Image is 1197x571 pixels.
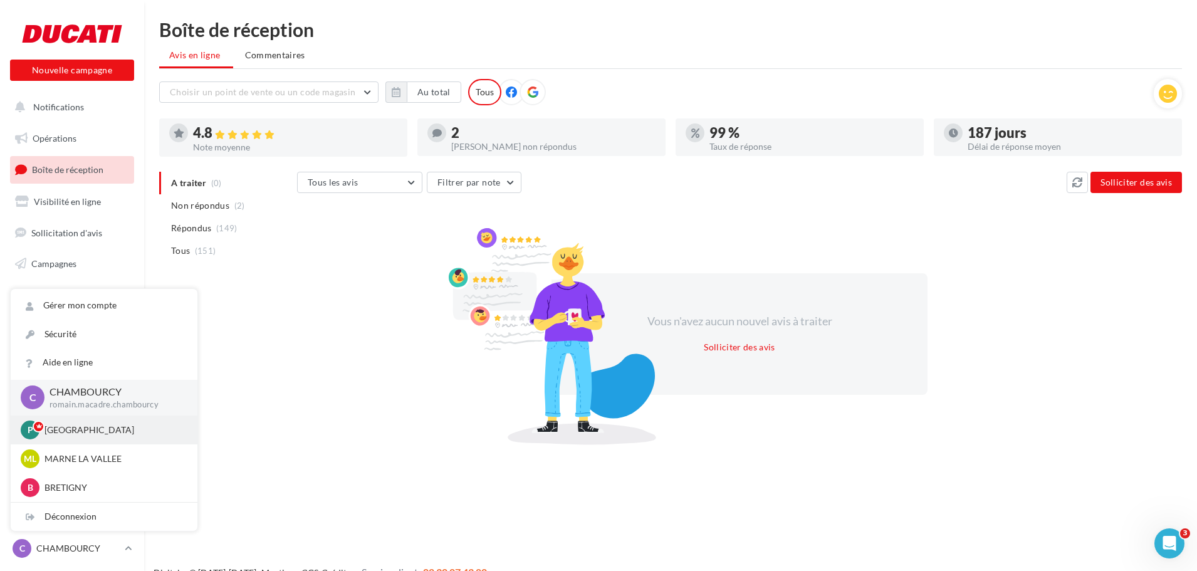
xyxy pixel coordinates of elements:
button: Solliciter des avis [699,340,780,355]
div: Note moyenne [193,143,397,152]
a: Calendrier [8,344,137,370]
span: (149) [216,223,238,233]
p: BRETIGNY [44,481,182,494]
span: Non répondus [171,199,229,212]
a: Boîte de réception [8,156,137,183]
p: CHAMBOURCY [36,542,120,555]
span: Sollicitation d'avis [31,227,102,238]
p: [GEOGRAPHIC_DATA] [44,424,182,436]
div: 2 [451,126,656,140]
a: Campagnes [8,251,137,277]
span: Tous les avis [308,177,358,187]
div: 99 % [709,126,914,140]
span: Opérations [33,133,76,144]
div: 187 jours [968,126,1172,140]
a: Gérer mon compte [11,291,197,320]
button: Au total [385,81,461,103]
span: Notifications [33,102,84,112]
button: Nouvelle campagne [10,60,134,81]
a: C CHAMBOURCY [10,537,134,560]
span: C [29,390,36,405]
div: [PERSON_NAME] non répondus [451,142,656,151]
div: Boîte de réception [159,20,1182,39]
span: Campagnes [31,258,76,269]
span: Répondus [171,222,212,234]
a: Visibilité en ligne [8,189,137,215]
span: Choisir un point de vente ou un code magasin [170,86,355,97]
span: ML [24,453,36,465]
span: (151) [195,246,216,256]
button: Tous les avis [297,172,422,193]
button: Au total [407,81,461,103]
span: C [19,542,25,555]
span: (2) [234,201,245,211]
span: Visibilité en ligne [34,196,101,207]
div: Déconnexion [11,503,197,531]
div: Tous [468,79,501,105]
span: B [28,481,33,494]
a: Médiathèque [8,313,137,340]
iframe: Intercom live chat [1154,528,1184,558]
div: Délai de réponse moyen [968,142,1172,151]
button: Notifications [8,94,132,120]
span: P [28,424,33,436]
a: Sécurité [11,320,197,348]
span: Boîte de réception [32,164,103,175]
div: Vous n'avez aucun nouvel avis à traiter [632,313,847,330]
p: MARNE LA VALLEE [44,453,182,465]
span: Commentaires [245,49,305,61]
div: Taux de réponse [709,142,914,151]
p: romain.macadre.chambourcy [50,399,177,411]
a: Opérations [8,125,137,152]
a: Sollicitation d'avis [8,220,137,246]
a: Aide en ligne [11,348,197,377]
button: Choisir un point de vente ou un code magasin [159,81,379,103]
button: Filtrer par note [427,172,521,193]
span: Tous [171,244,190,257]
a: Contacts [8,282,137,308]
p: CHAMBOURCY [50,385,177,399]
button: Solliciter des avis [1090,172,1182,193]
span: 3 [1180,528,1190,538]
div: 4.8 [193,126,397,140]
